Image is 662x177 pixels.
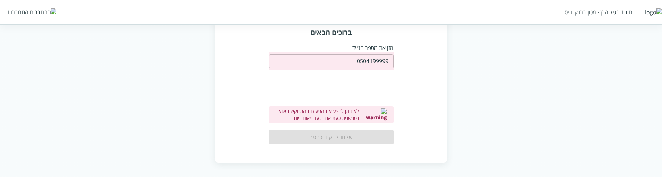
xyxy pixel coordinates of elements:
[288,72,394,99] iframe: reCAPTCHA
[7,8,28,16] div: התחברות
[222,28,440,37] h3: ברוכים הבאים
[269,44,394,52] p: הזן את מספר הנייד
[565,8,634,16] div: יחידת הגיל הרך- מכון ברנקו וייס
[645,8,662,16] img: logo
[276,108,359,122] label: לא ניתן לבצע את הפעילות המבוקשת אנא נסו שנית כעת או במועד מאוחר יותר
[363,108,386,121] img: warning
[30,8,56,16] img: התחברות
[269,54,394,68] input: טלפון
